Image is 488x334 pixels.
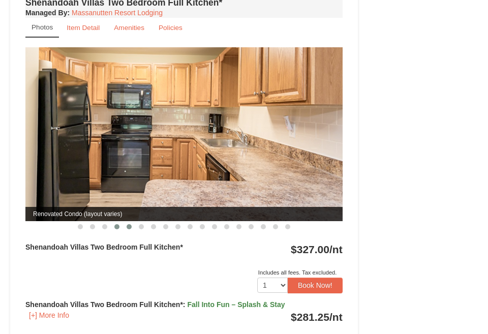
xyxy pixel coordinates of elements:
[152,18,189,38] a: Policies
[183,300,186,309] span: :
[25,267,343,278] div: Includes all fees. Tax excluded.
[25,18,59,38] a: Photos
[25,9,67,17] span: Managed By
[25,47,343,221] img: Renovated Condo (layout varies)
[72,9,163,17] a: Massanutten Resort Lodging
[25,310,73,321] button: [+] More Info
[291,311,329,323] span: $281.25
[25,207,343,221] span: Renovated Condo (layout varies)
[159,24,182,32] small: Policies
[25,243,183,251] strong: Shenandoah Villas Two Bedroom Full Kitchen*
[25,300,285,309] strong: Shenandoah Villas Two Bedroom Full Kitchen*
[291,244,343,255] strong: $327.00
[114,24,144,32] small: Amenities
[60,18,106,38] a: Item Detail
[32,23,53,31] small: Photos
[67,24,100,32] small: Item Detail
[288,278,343,293] button: Book Now!
[329,311,343,323] span: /nt
[25,9,70,17] strong: :
[329,244,343,255] span: /nt
[187,300,285,309] span: Fall Into Fun – Splash & Stay
[107,18,151,38] a: Amenities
